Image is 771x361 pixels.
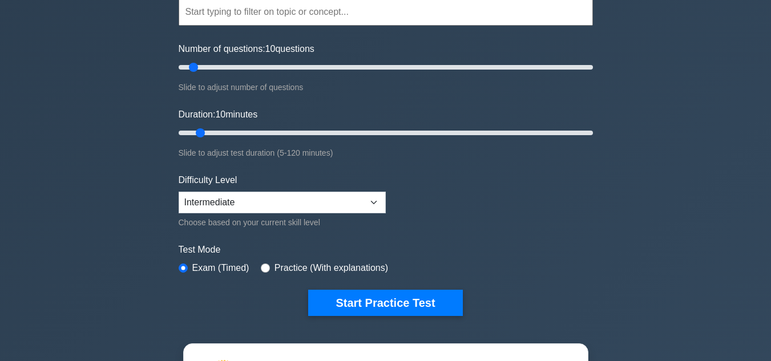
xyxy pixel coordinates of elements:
label: Number of questions: questions [179,42,314,56]
button: Start Practice Test [308,290,462,316]
div: Slide to adjust test duration (5-120 minutes) [179,146,593,160]
label: Duration: minutes [179,108,258,121]
label: Practice (With explanations) [275,261,388,275]
span: 10 [265,44,276,54]
label: Exam (Timed) [192,261,249,275]
label: Difficulty Level [179,173,237,187]
span: 10 [215,109,225,119]
label: Test Mode [179,243,593,257]
div: Slide to adjust number of questions [179,80,593,94]
div: Choose based on your current skill level [179,216,386,229]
